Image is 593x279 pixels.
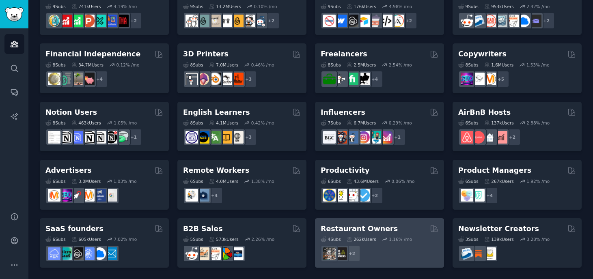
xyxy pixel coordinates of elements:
img: FreeNotionTemplates [71,131,83,144]
img: nocodelowcode [369,15,381,27]
img: Emailmarketing [461,247,473,260]
img: NewParents [231,15,244,27]
div: 137k Users [484,120,514,126]
div: 0.10 % /mo [254,4,277,9]
div: 8 Sub s [45,120,66,126]
div: + 4 [206,187,223,204]
img: parentsofmultiples [242,15,255,27]
div: 4 Sub s [321,236,341,242]
div: + 4 [366,71,383,88]
h2: Financial Independence [45,49,140,59]
div: 2.42 % /mo [526,4,550,9]
div: 2.26 % /mo [251,236,274,242]
h2: Notion Users [45,107,97,118]
img: airbnb_hosts [461,131,473,144]
img: toddlers [220,15,232,27]
img: Fiverr [346,73,358,85]
img: LearnEnglishOnReddit [220,131,232,144]
div: 7 Sub s [321,120,341,126]
img: influencermarketing [369,131,381,144]
img: B_2_B_Selling_Tips [231,247,244,260]
div: 1.38 % /mo [251,178,274,184]
img: LeadGeneration [483,15,496,27]
img: ender3 [220,73,232,85]
img: language_exchange [208,131,221,144]
div: + 4 [481,187,498,204]
div: 9 Sub s [45,4,66,9]
img: coldemail [495,15,507,27]
img: SEO [461,73,473,85]
div: 6 Sub s [45,178,66,184]
div: 139k Users [484,236,514,242]
img: notioncreations [59,131,72,144]
img: 3Dmodeling [197,73,209,85]
img: content_marketing [483,73,496,85]
div: 9 Sub s [321,4,341,9]
img: FixMyPrint [231,73,244,85]
div: + 2 [366,187,383,204]
div: 3.0M Users [71,178,101,184]
img: SaaS_Email_Marketing [105,247,117,260]
h2: Product Managers [458,165,531,176]
img: youtubepromotion [59,15,72,27]
div: 953k Users [484,4,514,9]
div: + 3 [240,71,257,88]
img: betatests [105,15,117,27]
div: 0.46 % /mo [251,62,274,68]
img: advertising [82,189,95,202]
div: + 2 [538,12,555,29]
div: + 3 [240,129,257,146]
img: productivity [346,189,358,202]
div: 1.92 % /mo [526,178,550,184]
div: 3 Sub s [458,236,479,242]
img: PPC [71,189,83,202]
img: Newsletters [483,247,496,260]
img: KeepWriting [472,73,485,85]
div: 8 Sub s [183,120,203,126]
div: 573k Users [209,236,239,242]
h2: Productivity [321,165,369,176]
img: Airtable [357,15,370,27]
img: b2b_sales [208,247,221,260]
img: AirBnBInvesting [495,131,507,144]
div: + 2 [343,245,360,262]
img: Instagram [346,131,358,144]
img: GummySearch logo [5,7,24,21]
img: forhire [323,73,336,85]
div: 7.0M Users [209,62,239,68]
img: lifehacks [334,189,347,202]
img: freelance_forhire [334,73,347,85]
img: AskNotion [93,131,106,144]
img: microsaas [59,247,72,260]
div: 6 Sub s [321,178,341,184]
div: 0.06 % /mo [392,178,415,184]
div: 4.98 % /mo [389,4,412,9]
h2: Copywriters [458,49,507,59]
img: NoCodeSaaS [346,15,358,27]
div: 4.19 % /mo [114,4,137,9]
div: 8 Sub s [458,62,479,68]
h2: English Learners [183,107,250,118]
img: b2b_sales [506,15,519,27]
img: BeautyGuruChatter [323,131,336,144]
img: Fire [71,73,83,85]
div: 9 Sub s [183,4,203,9]
div: + 2 [504,129,521,146]
img: LifeProTips [323,189,336,202]
div: 0.12 % /mo [116,62,140,68]
div: + 2 [125,12,142,29]
div: 741k Users [71,4,101,9]
img: FinancialPlanning [59,73,72,85]
img: selfpromotion [71,15,83,27]
div: 262k Users [347,236,376,242]
h2: Advertisers [45,165,92,176]
img: B2BSaaS [518,15,530,27]
img: EmailOutreach [529,15,541,27]
img: NotionGeeks [82,131,95,144]
div: 7.02 % /mo [114,236,137,242]
img: sales [185,247,198,260]
div: 176k Users [347,4,376,9]
img: Adalo [391,15,404,27]
img: ProductHunters [82,15,95,27]
img: socialmedia [334,131,347,144]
